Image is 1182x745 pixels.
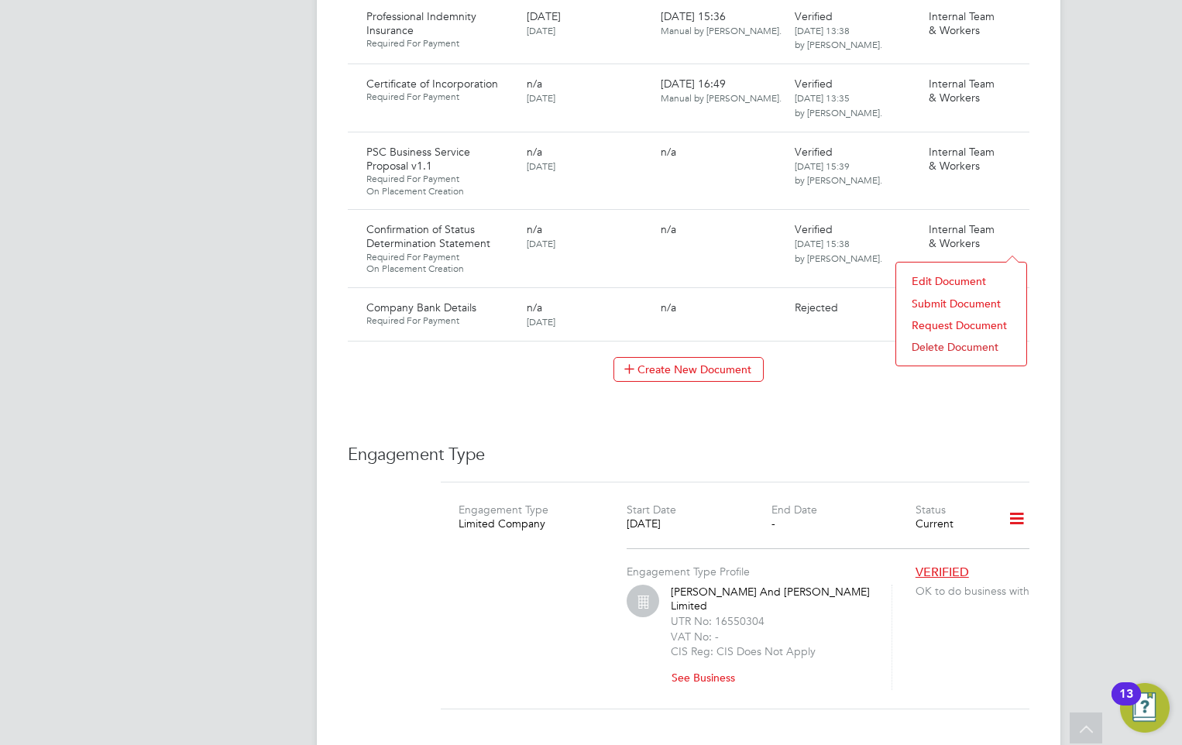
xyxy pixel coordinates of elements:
[671,665,747,690] button: See Business
[904,336,1019,358] li: Delete Document
[366,145,470,173] span: PSC Business Service Proposal v1.1
[795,77,833,91] span: Verified
[671,630,719,644] label: VAT No: -
[795,9,833,23] span: Verified
[795,300,838,314] span: Rejected
[671,644,816,658] label: CIS Reg: CIS Does Not Apply
[366,251,514,263] span: Required For Payment
[904,270,1019,292] li: Edit Document
[1120,683,1170,733] button: Open Resource Center, 13 new notifications
[527,91,555,104] span: [DATE]
[671,585,872,690] div: [PERSON_NAME] And [PERSON_NAME] Limited
[627,503,676,517] label: Start Date
[661,145,676,159] span: n/a
[771,503,817,517] label: End Date
[366,222,490,250] span: Confirmation of Status Determination Statement
[904,314,1019,336] li: Request Document
[527,160,555,172] span: [DATE]
[929,9,995,37] span: Internal Team & Workers
[527,222,542,236] span: n/a
[904,293,1019,314] li: Submit Document
[916,584,1036,598] span: OK to do business with
[1119,694,1133,714] div: 13
[661,9,782,37] span: [DATE] 15:36
[366,37,514,50] span: Required For Payment
[795,145,833,159] span: Verified
[527,77,542,91] span: n/a
[527,9,561,23] span: [DATE]
[366,9,476,37] span: Professional Indemnity Insurance
[527,315,555,328] span: [DATE]
[771,517,916,530] div: -
[348,444,1029,466] h3: Engagement Type
[795,237,882,263] span: [DATE] 15:38 by [PERSON_NAME].
[661,24,782,36] span: Manual by [PERSON_NAME].
[661,300,676,314] span: n/a
[366,91,514,103] span: Required For Payment
[527,300,542,314] span: n/a
[661,91,782,104] span: Manual by [PERSON_NAME].
[459,517,603,530] div: Limited Company
[661,77,782,105] span: [DATE] 16:49
[916,503,946,517] label: Status
[613,357,764,382] button: Create New Document
[795,91,882,118] span: [DATE] 13:35 by [PERSON_NAME].
[795,160,882,186] span: [DATE] 15:39 by [PERSON_NAME].
[527,145,542,159] span: n/a
[459,503,548,517] label: Engagement Type
[366,185,514,197] span: On Placement Creation
[671,614,765,628] label: UTR No: 16550304
[627,565,750,578] label: Engagement Type Profile
[366,263,514,275] span: On Placement Creation
[366,300,476,314] span: Company Bank Details
[627,517,771,530] div: [DATE]
[366,173,514,185] span: Required For Payment
[916,517,988,530] div: Current
[929,222,995,250] span: Internal Team & Workers
[795,24,882,50] span: [DATE] 13:38 by [PERSON_NAME].
[916,565,969,580] span: VERIFIED
[366,314,514,327] span: Required For Payment
[795,222,833,236] span: Verified
[929,145,995,173] span: Internal Team & Workers
[527,237,555,249] span: [DATE]
[366,77,498,91] span: Certificate of Incorporation
[661,222,676,236] span: n/a
[527,24,555,36] span: [DATE]
[929,77,995,105] span: Internal Team & Workers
